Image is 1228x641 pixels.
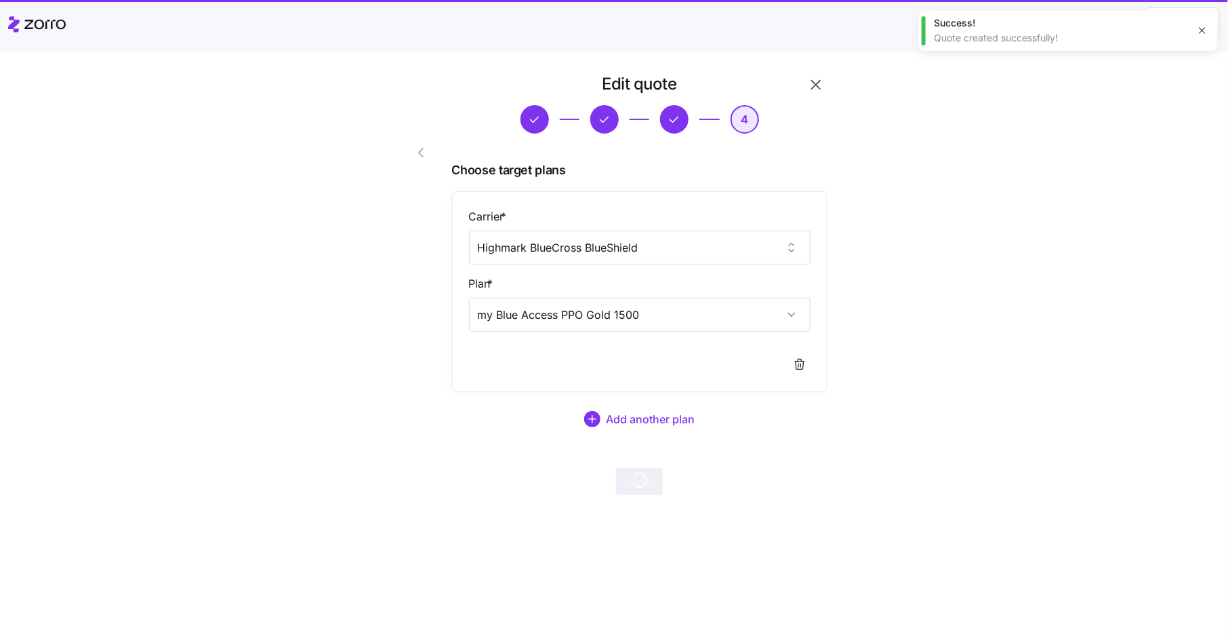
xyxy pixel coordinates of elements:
h1: Edit quote [602,73,677,94]
span: Add another plan [606,411,695,427]
label: Carrier [469,208,510,225]
div: Success! [934,16,1187,30]
button: Add another plan [452,403,827,435]
label: Plan [469,275,496,292]
input: Select a carrier [469,231,811,265]
svg: add icon [584,411,600,427]
span: Choose target plans [452,161,827,180]
div: Quote created successfully! [934,31,1187,45]
input: Select a plan [469,298,811,332]
button: 4 [731,105,759,134]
